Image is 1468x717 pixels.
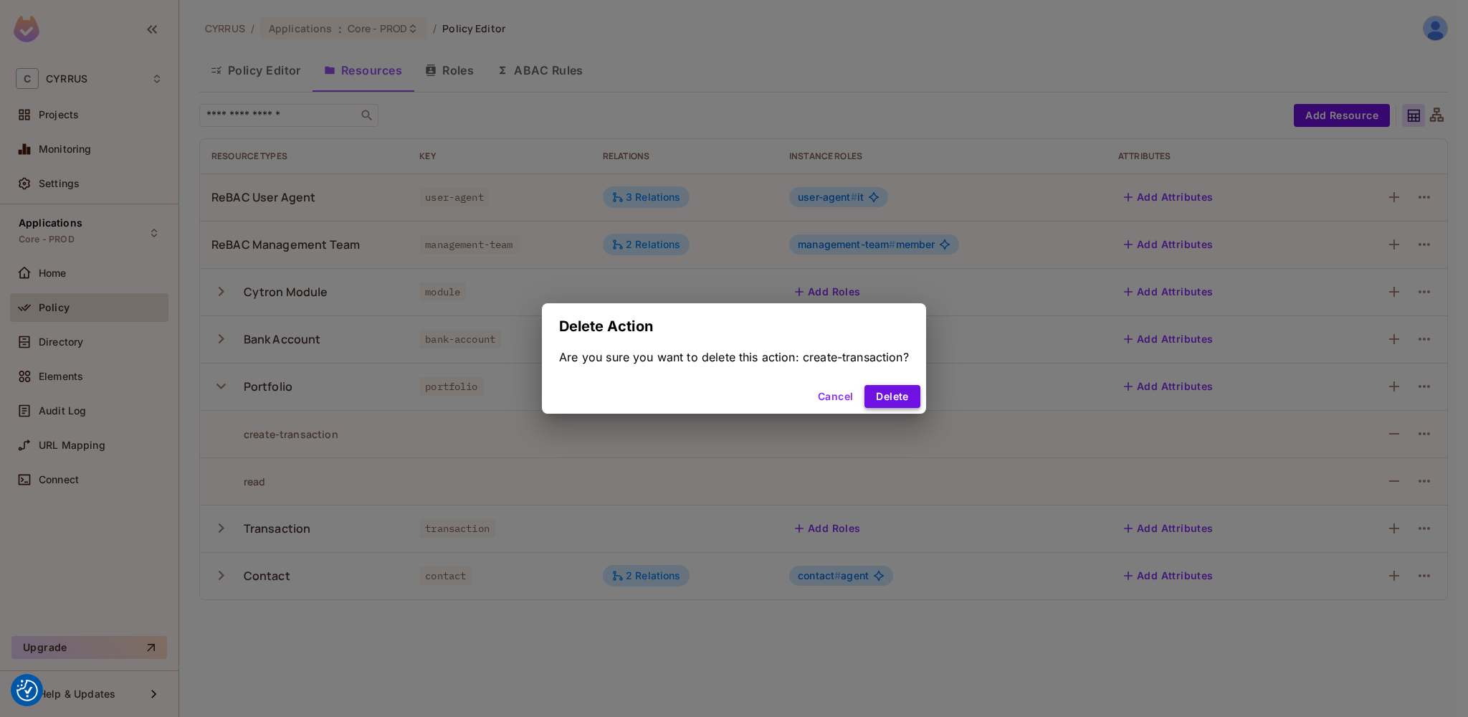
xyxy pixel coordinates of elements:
button: Delete [864,385,920,408]
button: Consent Preferences [16,680,38,701]
h2: Delete Action [542,303,926,349]
div: Are you sure you want to delete this action: create-transaction? [559,349,909,365]
button: Cancel [812,385,859,408]
img: Revisit consent button [16,680,38,701]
